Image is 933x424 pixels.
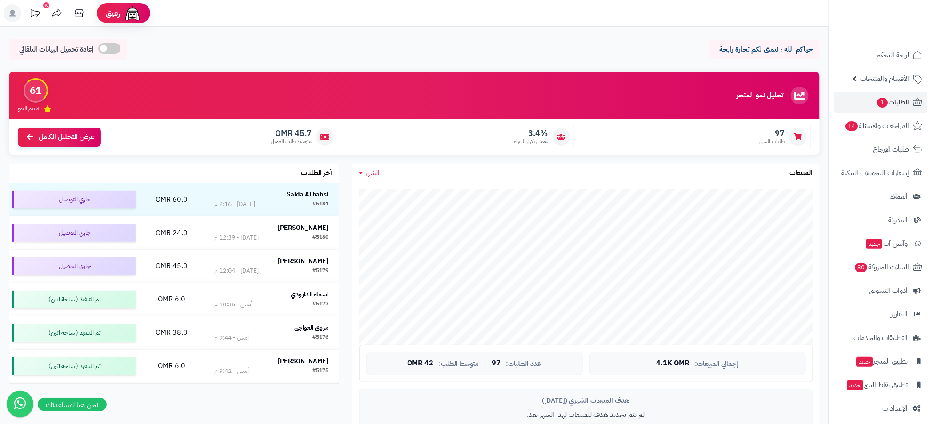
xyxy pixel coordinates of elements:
div: #5177 [313,300,329,309]
span: عدد الطلبات: [506,360,541,368]
div: #5180 [313,233,329,242]
span: إعادة تحميل البيانات التلقائي [19,44,94,55]
span: الإعدادات [883,402,908,415]
span: السلات المتروكة [854,261,909,273]
div: أمس - 9:42 م [215,367,249,376]
strong: [PERSON_NAME] [278,223,329,232]
img: ai-face.png [124,4,141,22]
a: الطلبات1 [834,92,928,113]
span: الأقسام والمنتجات [861,72,909,85]
a: المدونة [834,209,928,231]
div: [DATE] - 2:16 م [215,200,256,209]
a: إشعارات التحويلات البنكية [834,162,928,184]
div: #5179 [313,267,329,276]
a: تطبيق نقاط البيعجديد [834,374,928,396]
span: 97 [759,128,785,138]
a: الشهر [359,168,380,178]
span: الشهر [365,168,380,178]
span: 45.7 OMR [271,128,312,138]
a: السلات المتروكة30 [834,256,928,278]
div: جاري التوصيل [12,257,136,275]
strong: Saida Al habsi [287,190,329,199]
div: جاري التوصيل [12,224,136,242]
span: أدوات التسويق [869,284,908,297]
h3: آخر الطلبات [301,169,332,177]
a: لوحة التحكم [834,44,928,66]
span: لوحة التحكم [877,49,909,61]
span: الطلبات [877,96,909,108]
a: المراجعات والأسئلة14 [834,115,928,136]
div: تم التنفيذ ( ساحة اتين) [12,291,136,308]
a: طلبات الإرجاع [834,139,928,160]
div: #5176 [313,333,329,342]
span: التقارير [891,308,908,320]
h3: تحليل نمو المتجر [737,92,783,100]
div: أمس - 10:36 م [215,300,253,309]
a: العملاء [834,186,928,207]
div: [DATE] - 12:04 م [215,267,259,276]
strong: [PERSON_NAME] [278,356,329,366]
div: جاري التوصيل [12,191,136,208]
span: 97 [492,360,501,368]
span: طلبات الإرجاع [873,143,909,156]
td: 6.0 OMR [139,283,204,316]
p: لم يتم تحديد هدف للمبيعات لهذا الشهر بعد. [366,410,806,420]
strong: اسماء الدارودي [291,290,329,299]
span: إشعارات التحويلات البنكية [842,167,909,179]
td: 45.0 OMR [139,250,204,283]
span: معدل تكرار الشراء [514,138,548,145]
td: 38.0 OMR [139,316,204,349]
div: أمس - 9:44 م [215,333,249,342]
div: #5181 [313,200,329,209]
span: 3.4% [514,128,548,138]
div: 10 [43,2,49,8]
span: تطبيق نقاط البيع [846,379,908,391]
span: متوسط الطلب: [439,360,479,368]
span: 42 OMR [408,360,434,368]
strong: [PERSON_NAME] [278,256,329,266]
a: التطبيقات والخدمات [834,327,928,348]
span: رفيق [106,8,120,19]
div: #5175 [313,367,329,376]
span: تطبيق المتجر [856,355,908,368]
span: المدونة [889,214,908,226]
span: 14 [846,121,858,131]
span: متوسط طلب العميل [271,138,312,145]
span: تقييم النمو [18,105,39,112]
a: الإعدادات [834,398,928,419]
strong: مروى الغواجي [295,323,329,332]
a: تحديثات المنصة [24,4,46,24]
span: المراجعات والأسئلة [845,120,909,132]
span: جديد [857,357,873,367]
span: وآتس آب [865,237,908,250]
a: تطبيق المتجرجديد [834,351,928,372]
div: [DATE] - 12:39 م [215,233,259,242]
a: التقارير [834,304,928,325]
td: 60.0 OMR [139,183,204,216]
div: تم التنفيذ ( ساحة اتين) [12,357,136,375]
td: 6.0 OMR [139,350,204,383]
h3: المبيعات [789,169,813,177]
span: التطبيقات والخدمات [854,332,908,344]
td: 24.0 OMR [139,216,204,249]
span: جديد [847,380,864,390]
div: تم التنفيذ ( ساحة اتين) [12,324,136,342]
a: وآتس آبجديد [834,233,928,254]
a: عرض التحليل الكامل [18,128,101,147]
span: | [485,360,487,367]
span: العملاء [891,190,908,203]
span: 1 [877,98,888,108]
span: إجمالي المبيعات: [695,360,739,368]
span: طلبات الشهر [759,138,785,145]
span: عرض التحليل الكامل [39,132,94,142]
a: أدوات التسويق [834,280,928,301]
span: 4.1K OMR [657,360,690,368]
p: حياكم الله ، نتمنى لكم تجارة رابحة [715,44,813,55]
span: جديد [866,239,883,249]
span: 30 [855,263,868,272]
div: هدف المبيعات الشهري ([DATE]) [366,396,806,405]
